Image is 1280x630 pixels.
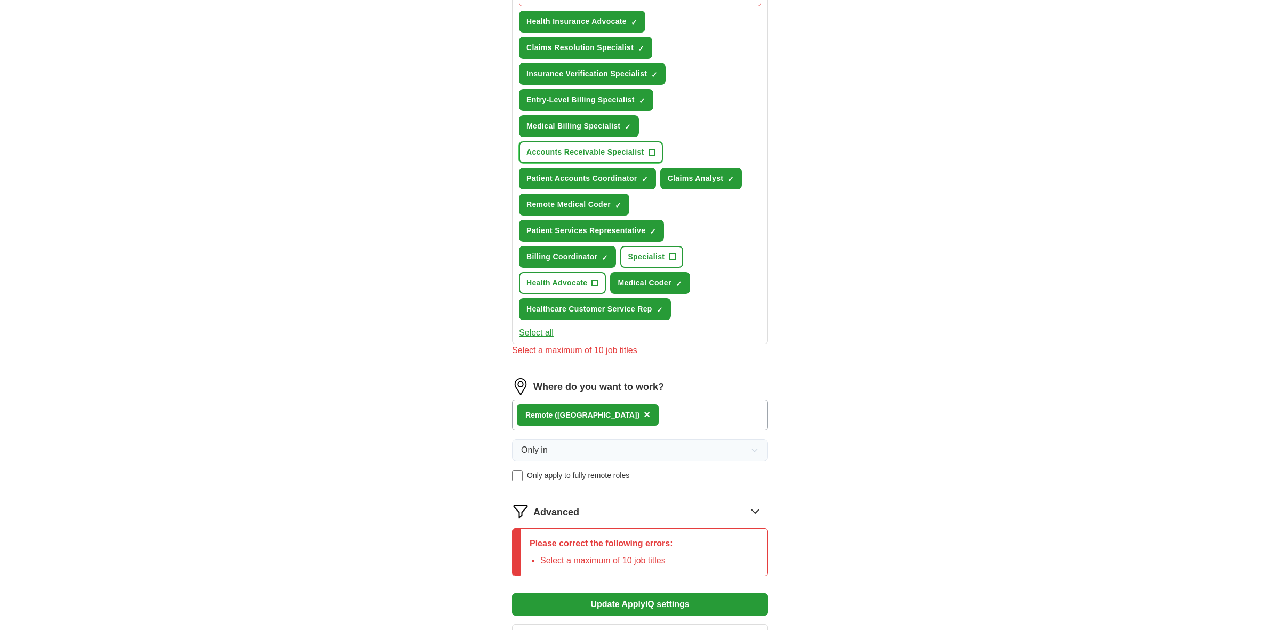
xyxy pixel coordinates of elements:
span: Specialist [628,251,665,262]
span: Patient Accounts Coordinator [526,173,637,184]
span: × [644,409,650,420]
span: Advanced [533,505,579,520]
button: Accounts Receivable Specialist [519,141,663,163]
span: Healthcare Customer Service Rep [526,304,652,315]
button: × [644,407,650,423]
button: Patient Services Representative✓ [519,220,664,242]
span: ✓ [650,227,656,236]
span: Only in [521,444,548,457]
button: Only in [512,439,768,461]
span: Health Advocate [526,277,587,289]
span: Entry-Level Billing Specialist [526,94,635,106]
p: Please correct the following errors: [530,537,673,550]
button: Healthcare Customer Service Rep✓ [519,298,671,320]
button: Health Insurance Advocate✓ [519,11,645,33]
button: Claims Resolution Specialist✓ [519,37,652,59]
span: ✓ [615,201,621,210]
span: Billing Coordinator [526,251,597,262]
span: ✓ [639,97,645,105]
span: Only apply to fully remote roles [527,470,629,481]
button: Update ApplyIQ settings [512,593,768,616]
span: Remote Medical Coder [526,199,611,210]
span: ✓ [676,280,682,288]
li: Select a maximum of 10 job titles [540,554,673,567]
span: ✓ [638,44,644,53]
div: Select a maximum of 10 job titles [512,344,768,357]
button: Medical Billing Specialist✓ [519,115,639,137]
img: location.png [512,378,529,395]
span: Insurance Verification Specialist [526,68,647,79]
span: Patient Services Representative [526,225,645,236]
button: Select all [519,326,554,339]
label: Where do you want to work? [533,380,664,394]
span: ✓ [651,70,658,79]
span: Medical Billing Specialist [526,121,620,132]
button: Medical Coder✓ [610,272,690,294]
button: Remote Medical Coder✓ [519,194,629,216]
span: ✓ [602,253,608,262]
input: Only apply to fully remote roles [512,470,523,481]
span: ✓ [631,18,637,27]
img: filter [512,503,529,520]
button: Insurance Verification Specialist✓ [519,63,666,85]
div: Remote ([GEOGRAPHIC_DATA]) [525,410,639,421]
span: Accounts Receivable Specialist [526,147,644,158]
span: ✓ [657,306,663,314]
span: Health Insurance Advocate [526,16,627,27]
button: Patient Accounts Coordinator✓ [519,168,656,189]
button: Claims Analyst✓ [660,168,742,189]
button: Health Advocate [519,272,606,294]
span: ✓ [625,123,631,131]
span: Claims Analyst [668,173,724,184]
span: Claims Resolution Specialist [526,42,634,53]
span: ✓ [642,175,648,184]
button: Entry-Level Billing Specialist✓ [519,89,653,111]
span: Medical Coder [618,277,671,289]
span: ✓ [727,175,734,184]
button: Billing Coordinator✓ [519,246,616,268]
button: Specialist [620,246,683,268]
